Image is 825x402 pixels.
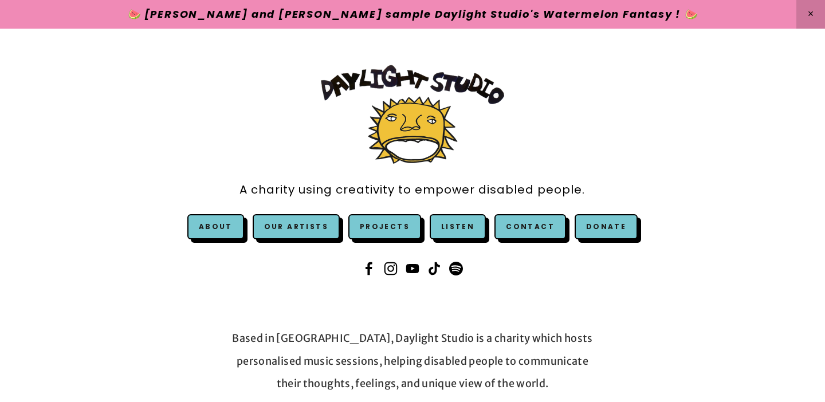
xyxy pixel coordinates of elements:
[575,214,638,239] a: Donate
[253,214,340,239] a: Our Artists
[348,214,421,239] a: Projects
[239,177,585,203] a: A charity using creativity to empower disabled people.
[441,222,474,231] a: Listen
[321,65,504,164] img: Daylight Studio
[230,327,595,395] p: Based in [GEOGRAPHIC_DATA], Daylight Studio is a charity which hosts personalised music sessions,...
[494,214,566,239] a: Contact
[199,222,233,231] a: About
